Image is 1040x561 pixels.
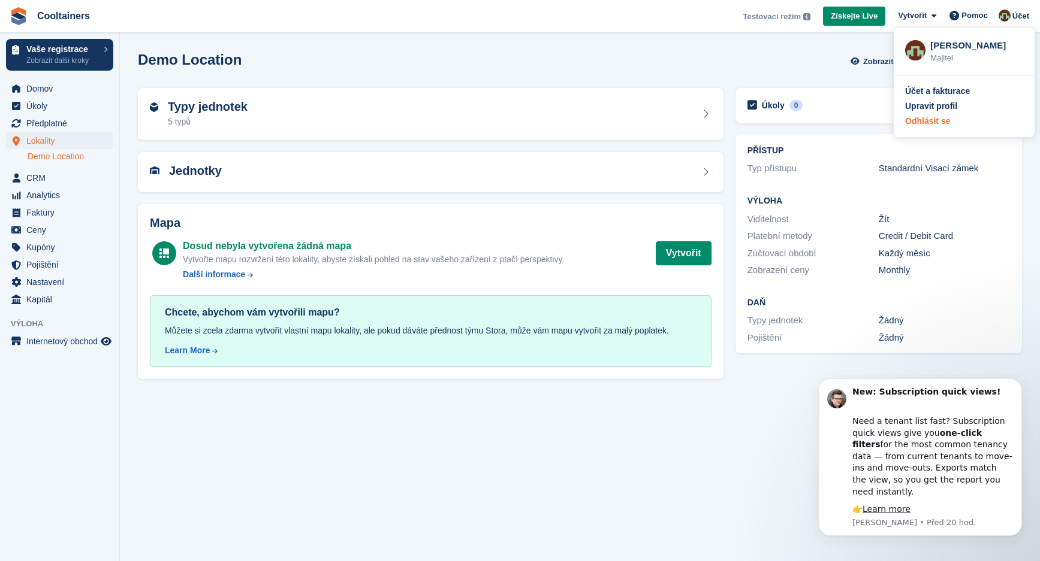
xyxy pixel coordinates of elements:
div: Learn More [165,344,210,357]
a: Náhled obchodu [99,334,113,348]
h2: Úkoly [762,100,785,111]
button: Vytvořit [656,241,712,265]
a: Účet a fakturace [905,85,1023,98]
img: Tomáš Lichtenberg [905,40,926,60]
span: Testovací režim [743,11,801,23]
span: Získejte Live [831,10,878,22]
p: Zobrazit další kroky [26,55,98,66]
span: Účet [1012,10,1029,22]
span: Výloha [11,318,119,330]
a: menu [6,239,113,256]
h2: Jednotky [169,164,222,178]
span: Pomoc [961,10,987,22]
span: Domov [26,80,98,97]
span: Faktury [26,204,98,221]
a: menu [6,169,113,186]
a: menu [6,274,113,290]
a: Typy jednotek 5 typů [138,88,724,141]
span: Analytics [26,187,98,204]
div: Upravit profil [905,100,957,113]
span: Úkoly [26,98,98,114]
div: Žádný [879,331,1010,345]
img: stora-icon-8386f47178a22dfd0bd8f6a31ec36ba5ce8667c1dd55bd0f319d3a0aa187defe.svg [10,7,28,25]
a: Upravit profil [905,100,1023,113]
div: Pojištění [747,331,879,345]
img: map-icn-white-8b231986280072e83805622d3debb4903e2986e43859118e7b4002611c8ef794.svg [159,248,169,258]
a: menu [6,115,113,132]
a: Demo Location [28,151,113,162]
div: Odhlásit se [905,115,950,128]
h2: Typy jednotek [168,100,248,114]
a: Odhlásit se [905,115,1023,128]
div: Typ přístupu [747,162,879,175]
div: Chcete, abychom vám vytvořili mapu? [165,305,697,320]
h2: Výloha [747,196,1010,206]
div: Zúčtovací období [747,247,879,260]
img: Tomáš Lichtenberg [999,10,1011,22]
span: Internetový obchod [26,333,98,350]
div: 5 typů [168,116,248,128]
a: Vaše registrace Zobrazit další kroky [6,39,113,71]
div: Můžete si zcela zdarma vytvořit vlastní mapu lokality, ale pokud dáváte přednost týmu Stora, může... [165,325,697,337]
span: Kupóny [26,239,98,256]
a: Learn More [165,344,697,357]
div: Typy jednotek [747,314,879,327]
a: Jednotky [138,152,724,192]
a: menu [6,291,113,308]
span: CRM [26,169,98,186]
img: icon-info-grey-7440780725fd019a000dd9b08b2336e03edf1995a4989e88bcd33f0948082b44.svg [803,13,810,20]
a: Získejte Live [823,7,885,26]
span: Ceny [26,222,98,238]
span: Lokality [26,132,98,149]
span: Předplatné [26,115,98,132]
div: 0 [789,100,803,111]
a: menu [6,80,113,97]
span: Nastavení [26,274,98,290]
div: Žádný [879,314,1010,327]
a: Zobrazit v obchodě [849,51,939,71]
a: menu [6,132,113,149]
div: Zobrazení ceny [747,263,879,277]
div: Účet a fakturace [905,85,970,98]
a: menu [6,187,113,204]
div: Každý měsíc [879,247,1010,260]
a: menu [6,98,113,114]
div: Majitel [930,52,1023,64]
div: Další informace [183,268,245,281]
a: menu [6,204,113,221]
div: Vytvořte mapu rozvržení této lokality, abyste získali pohled na stav vašeho zařízení z ptačí pers... [183,253,564,266]
span: Kapitál [26,291,98,308]
img: unit-type-icn-2b2737a686de81e16bb02015468b77c625bbabd49415b5ef34ead5e3b44a266d.svg [150,102,158,112]
h2: PŘÍSTUP [747,146,1010,156]
span: Pojištění [26,256,98,273]
h2: Demo Location [138,51,242,68]
div: Viditelnost [747,213,879,226]
div: Monthly [879,263,1010,277]
h2: Daň [747,298,1010,308]
a: Cooltainers [32,6,95,26]
img: unit-icn-7be61d7bf1b0ce9d3e12c5938cc71ed9869f7b940bace4675aadf7bd6d80202e.svg [150,166,159,175]
a: Další informace [183,268,564,281]
div: Standardní Visací zámek [879,162,1010,175]
span: Zobrazit v obchodě [863,56,935,68]
div: Platební metody [747,229,879,243]
div: Žít [879,213,1010,226]
h2: Mapa [150,216,712,230]
div: [PERSON_NAME] [930,39,1023,50]
p: Vaše registrace [26,45,98,53]
span: Vytvořit [898,10,927,22]
div: Dosud nebyla vytvořena žádná mapa [183,239,564,253]
a: menu [6,222,113,238]
a: menu [6,333,113,350]
div: Credit / Debit Card [879,229,1010,243]
a: menu [6,256,113,273]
